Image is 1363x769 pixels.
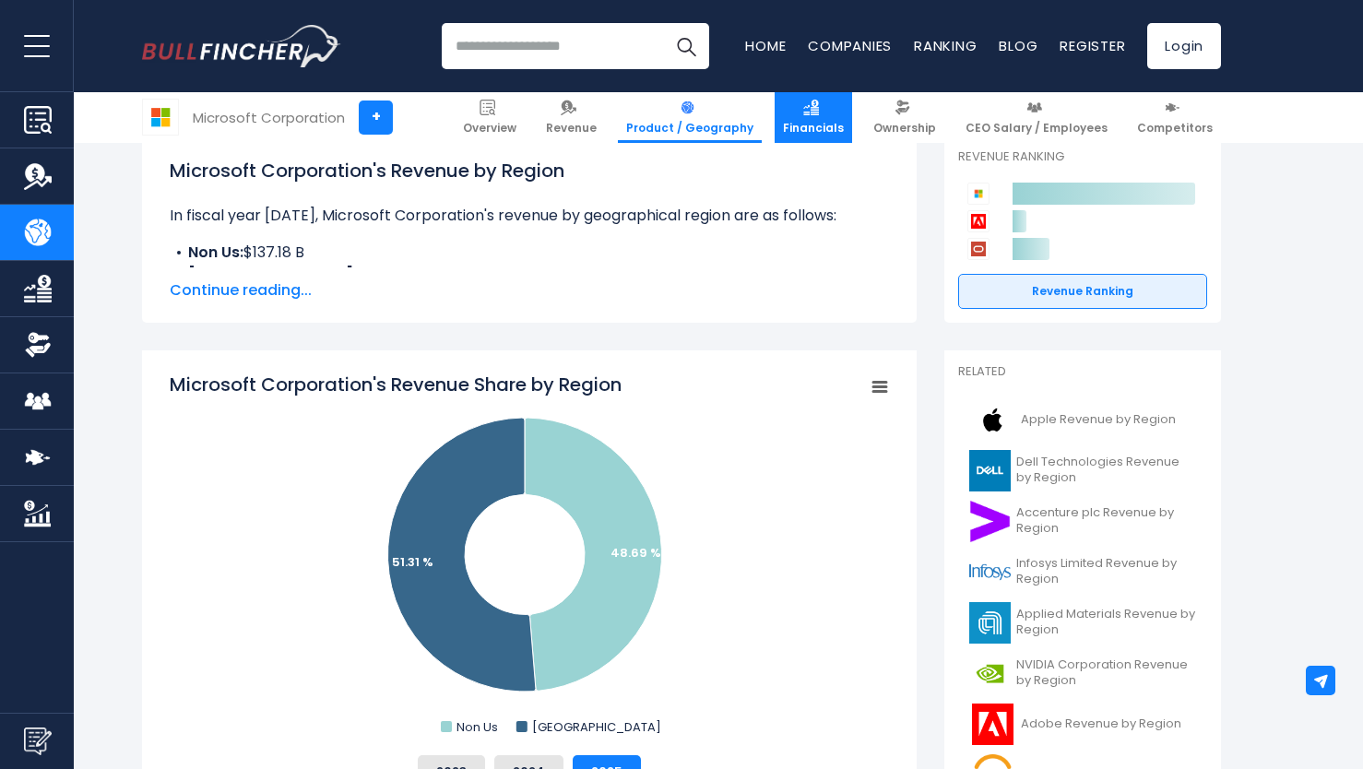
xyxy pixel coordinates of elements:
[958,496,1207,547] a: Accenture plc Revenue by Region
[914,36,977,55] a: Ranking
[969,501,1011,542] img: ACN logo
[865,92,944,143] a: Ownership
[188,264,357,285] b: [GEOGRAPHIC_DATA]:
[873,121,936,136] span: Ownership
[958,445,1207,496] a: Dell Technologies Revenue by Region
[1021,716,1181,732] span: Adobe Revenue by Region
[170,205,889,227] p: In fiscal year [DATE], Microsoft Corporation's revenue by geographical region are as follows:
[1147,23,1221,69] a: Login
[170,264,889,286] li: $144.55 B
[969,399,1015,441] img: AAPL logo
[1016,556,1196,587] span: Infosys Limited Revenue by Region
[532,718,661,736] text: [GEOGRAPHIC_DATA]
[546,121,597,136] span: Revenue
[966,121,1108,136] span: CEO Salary / Employees
[1016,607,1196,638] span: Applied Materials Revenue by Region
[969,450,1011,491] img: DELL logo
[170,242,889,264] li: $137.18 B
[969,551,1011,593] img: INFY logo
[958,149,1207,165] p: Revenue Ranking
[1016,657,1196,689] span: NVIDIA Corporation Revenue by Region
[663,23,709,69] button: Search
[969,704,1015,745] img: ADBE logo
[958,364,1207,380] p: Related
[538,92,605,143] a: Revenue
[359,101,393,135] a: +
[958,274,1207,309] a: Revenue Ranking
[170,157,889,184] h1: Microsoft Corporation's Revenue by Region
[24,331,52,359] img: Ownership
[808,36,892,55] a: Companies
[463,121,516,136] span: Overview
[969,653,1011,694] img: NVDA logo
[783,121,844,136] span: Financials
[969,602,1011,644] img: AMAT logo
[142,25,340,67] a: Go to homepage
[170,372,622,397] tspan: Microsoft Corporation's Revenue Share by Region
[967,183,990,205] img: Microsoft Corporation competitors logo
[456,718,498,736] text: Non Us
[170,372,889,740] svg: Microsoft Corporation's Revenue Share by Region
[967,210,990,232] img: Adobe competitors logo
[1021,412,1176,428] span: Apple Revenue by Region
[967,238,990,260] img: Oracle Corporation competitors logo
[143,100,178,135] img: MSFT logo
[618,92,762,143] a: Product / Geography
[958,547,1207,597] a: Infosys Limited Revenue by Region
[392,553,433,571] text: 51.31 %
[142,25,341,67] img: Bullfincher logo
[958,699,1207,750] a: Adobe Revenue by Region
[1060,36,1125,55] a: Register
[1016,455,1196,486] span: Dell Technologies Revenue by Region
[775,92,852,143] a: Financials
[1016,505,1196,537] span: Accenture plc Revenue by Region
[626,121,753,136] span: Product / Geography
[745,36,786,55] a: Home
[188,242,243,263] b: Non Us:
[999,36,1037,55] a: Blog
[958,648,1207,699] a: NVIDIA Corporation Revenue by Region
[1137,121,1213,136] span: Competitors
[958,395,1207,445] a: Apple Revenue by Region
[170,279,889,302] span: Continue reading...
[958,597,1207,648] a: Applied Materials Revenue by Region
[1129,92,1221,143] a: Competitors
[610,544,661,562] text: 48.69 %
[455,92,525,143] a: Overview
[957,92,1116,143] a: CEO Salary / Employees
[193,107,345,128] div: Microsoft Corporation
